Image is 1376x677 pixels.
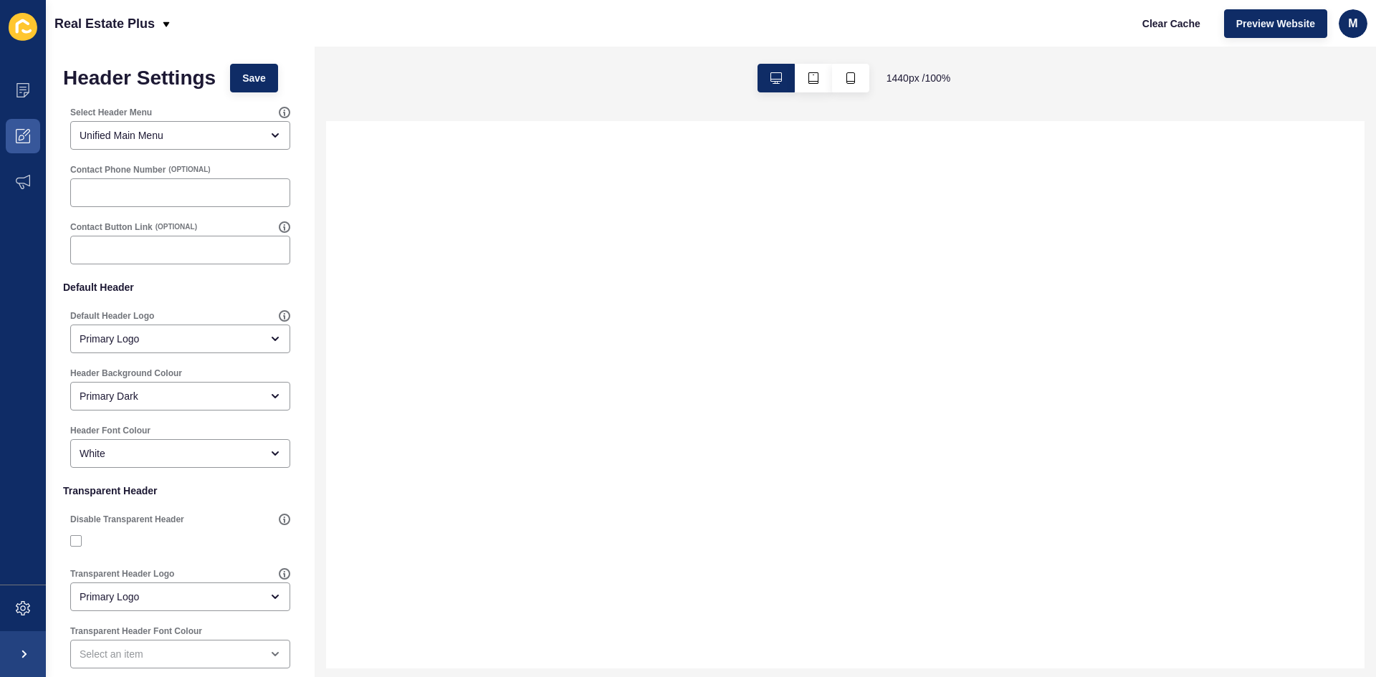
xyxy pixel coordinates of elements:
[156,222,197,232] span: (OPTIONAL)
[1142,16,1200,31] span: Clear Cache
[70,382,290,410] div: open menu
[1348,16,1357,31] span: m
[168,165,210,175] span: (OPTIONAL)
[887,71,951,85] span: 1440 px / 100 %
[63,272,297,303] p: Default Header
[70,310,154,322] label: Default Header Logo
[70,325,290,353] div: open menu
[70,164,166,176] label: Contact Phone Number
[70,582,290,611] div: open menu
[70,368,182,379] label: Header Background Colour
[70,221,153,233] label: Contact Button Link
[70,640,290,668] div: open menu
[70,514,184,525] label: Disable Transparent Header
[242,71,266,85] span: Save
[70,121,290,150] div: open menu
[70,425,150,436] label: Header Font Colour
[1236,16,1315,31] span: Preview Website
[1130,9,1213,38] button: Clear Cache
[63,475,297,506] p: Transparent Header
[54,6,155,42] p: Real Estate Plus
[230,64,278,92] button: Save
[70,439,290,468] div: open menu
[70,568,174,580] label: Transparent Header Logo
[70,107,152,118] label: Select Header Menu
[63,71,216,85] h1: Header Settings
[1224,9,1327,38] button: Preview Website
[70,625,202,637] label: Transparent Header Font Colour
